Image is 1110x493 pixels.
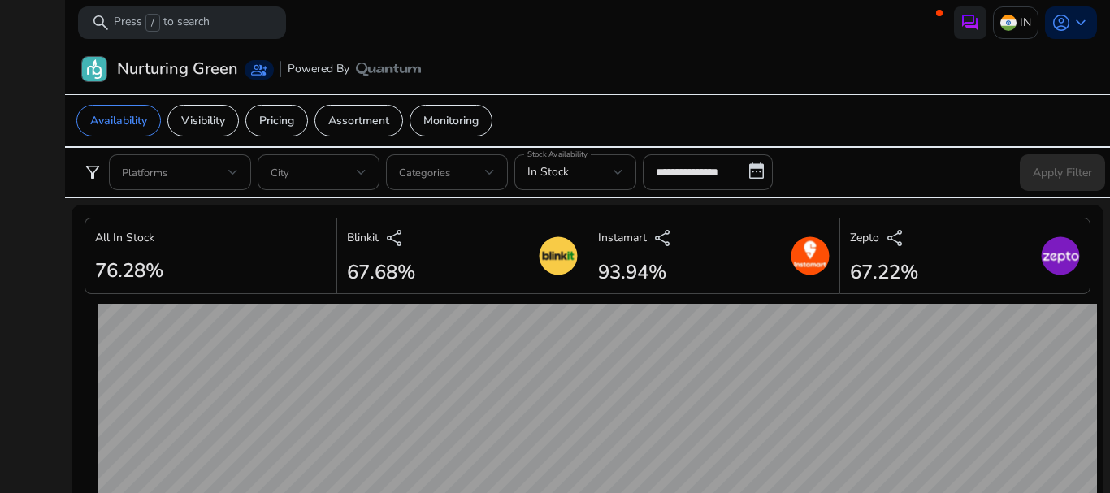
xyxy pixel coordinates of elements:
[114,14,210,32] p: Press to search
[598,261,673,284] h2: 93.94%
[328,112,389,129] p: Assortment
[95,229,154,246] p: All In Stock
[251,62,267,78] span: group_add
[90,112,147,129] p: Availability
[385,228,405,248] span: share
[259,112,294,129] p: Pricing
[886,228,905,248] span: share
[850,229,879,246] p: Zepto
[423,112,479,129] p: Monitoring
[181,112,225,129] p: Visibility
[145,14,160,32] span: /
[1051,13,1071,32] span: account_circle
[95,259,163,283] h2: 76.28%
[117,59,238,79] h3: Nurturing Green
[82,57,106,81] img: Nurturing Green
[91,13,111,32] span: search
[288,61,349,77] span: Powered By
[347,229,379,246] p: Blinkit
[245,60,274,80] a: group_add
[1000,15,1017,31] img: in.svg
[653,228,673,248] span: share
[83,162,102,182] span: filter_alt
[850,261,918,284] h2: 67.22%
[527,149,588,160] mat-label: Stock Availability
[527,164,569,179] span: In Stock
[347,261,415,284] h2: 67.68%
[1071,13,1090,32] span: keyboard_arrow_down
[598,229,647,246] p: Instamart
[1020,8,1031,37] p: IN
